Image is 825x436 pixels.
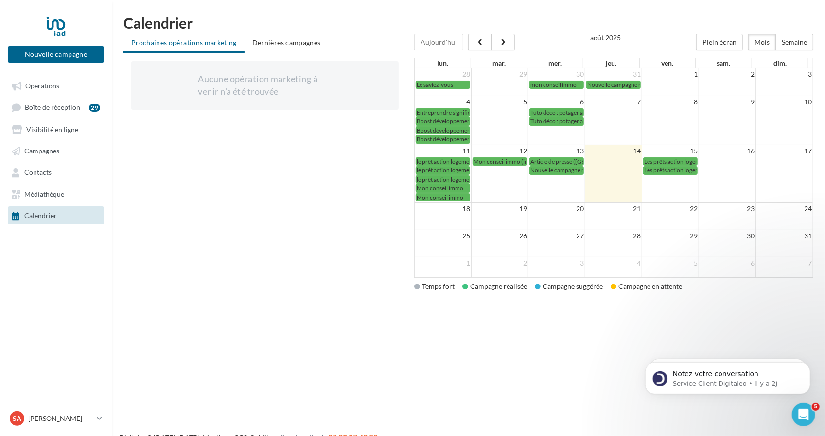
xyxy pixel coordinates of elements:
[417,194,463,201] span: Mon conseil immo
[473,157,527,166] a: Mon conseil immo (instagram)
[699,68,756,80] td: 2
[6,98,106,116] a: Boîte de réception29
[462,282,527,291] div: Campagne réalisée
[417,176,474,183] span: le prêt action logement
[472,68,528,80] td: 29
[643,157,698,166] a: Les prêts action logement
[24,212,57,220] span: Calendrier
[530,167,657,174] span: Nouvelle campagne réseau social du [DATE] 11:52
[416,175,471,184] a: le prêt action logement
[528,230,585,242] td: 27
[756,68,813,80] td: 3
[415,96,472,108] td: 4
[6,120,106,138] a: Visibilité en ligne
[471,58,527,68] th: mar.
[699,96,756,108] td: 9
[587,81,714,88] span: Nouvelle campagne réseau social du [DATE] 15:17
[8,409,104,428] a: SA [PERSON_NAME]
[417,184,463,192] span: Mon conseil immo
[530,109,652,116] span: Tuto déco : potager avec des boites de conserves
[530,158,640,165] span: Article de presse ([GEOGRAPHIC_DATA] 1)
[416,126,471,134] a: Boost développement n°2
[585,68,642,80] td: 31
[642,230,699,242] td: 29
[6,185,106,202] a: Médiathèque
[644,158,708,165] span: Les prêts action logement
[792,403,815,426] iframe: Intercom live chat
[24,168,52,177] span: Contacts
[417,167,474,174] span: le prêt action logement
[756,257,813,269] td: 7
[416,193,471,201] a: Mon conseil immo
[415,203,472,215] td: 18
[416,157,471,166] a: le prêt action logement
[585,257,642,269] td: 4
[415,230,472,242] td: 25
[530,81,577,88] span: mon conseil immo
[528,257,585,269] td: 3
[123,16,813,30] h1: Calendrier
[643,166,698,174] a: Les prêts action logement
[529,166,584,174] a: Nouvelle campagne réseau social du [DATE] 11:52
[416,184,471,192] a: Mon conseil immo
[528,68,585,80] td: 30
[528,203,585,215] td: 20
[417,158,474,165] span: le prêt action logement
[585,203,642,215] td: 21
[472,145,528,157] td: 12
[529,81,584,89] a: mon conseil immo
[417,135,483,143] span: Boost développement n°2
[252,38,321,47] span: Dernières campagnes
[585,230,642,242] td: 28
[416,166,471,174] a: le prêt action logement
[529,157,584,166] a: Article de presse ([GEOGRAPHIC_DATA] 1)
[131,38,237,47] span: Prochaines opérations marketing
[699,257,756,269] td: 6
[414,282,455,291] div: Temps fort
[642,96,699,108] td: 8
[639,58,696,68] th: ven.
[642,68,699,80] td: 1
[6,163,106,181] a: Contacts
[415,58,471,68] th: lun.
[198,73,332,98] div: Aucune opération marketing à venir n'a été trouvée
[472,203,528,215] td: 19
[472,257,528,269] td: 2
[414,34,463,50] button: Aujourd'hui
[24,190,64,198] span: Médiathèque
[28,414,93,423] p: [PERSON_NAME]
[24,147,59,155] span: Campagnes
[529,108,584,117] a: Tuto déco : potager avec des boites de conserves
[642,257,699,269] td: 5
[756,145,813,157] td: 17
[696,58,752,68] th: sam.
[530,117,652,125] span: Tuto déco : potager avec des boites de conserves
[417,109,471,116] span: Entreprendre signifie
[756,203,813,215] td: 24
[417,81,453,88] span: Le saviez-vous
[699,230,756,242] td: 30
[417,117,483,125] span: Boost développement n°2
[642,145,699,157] td: 15
[699,145,756,157] td: 16
[472,230,528,242] td: 26
[416,81,471,89] a: Le saviez-vous
[416,135,471,143] a: Boost développement n°2
[472,96,528,108] td: 5
[415,68,472,80] td: 28
[585,145,642,157] td: 14
[527,58,583,68] th: mer.
[416,117,471,125] a: Boost développement n°2
[25,82,59,90] span: Opérations
[756,96,813,108] td: 10
[8,46,104,63] button: Nouvelle campagne
[812,403,820,411] span: 5
[417,127,483,134] span: Boost développement n°2
[89,104,100,112] div: 29
[415,145,472,157] td: 11
[590,34,621,41] h2: août 2025
[474,158,550,165] span: Mon conseil immo (instagram)
[586,81,641,89] a: Nouvelle campagne réseau social du [DATE] 15:17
